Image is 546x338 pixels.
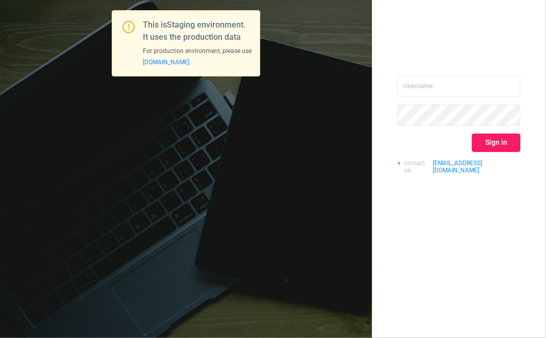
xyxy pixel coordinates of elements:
input: Username [398,75,520,97]
span: contact us [404,160,431,174]
span: This is Staging environment. It uses the production data [143,20,245,42]
i: icon: exclamation-circle [122,21,135,33]
button: Sign in [472,134,520,152]
a: [DOMAIN_NAME] [143,59,189,66]
span: For production environment, please use [143,47,252,66]
a: [EMAIL_ADDRESS][DOMAIN_NAME] [433,160,520,174]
